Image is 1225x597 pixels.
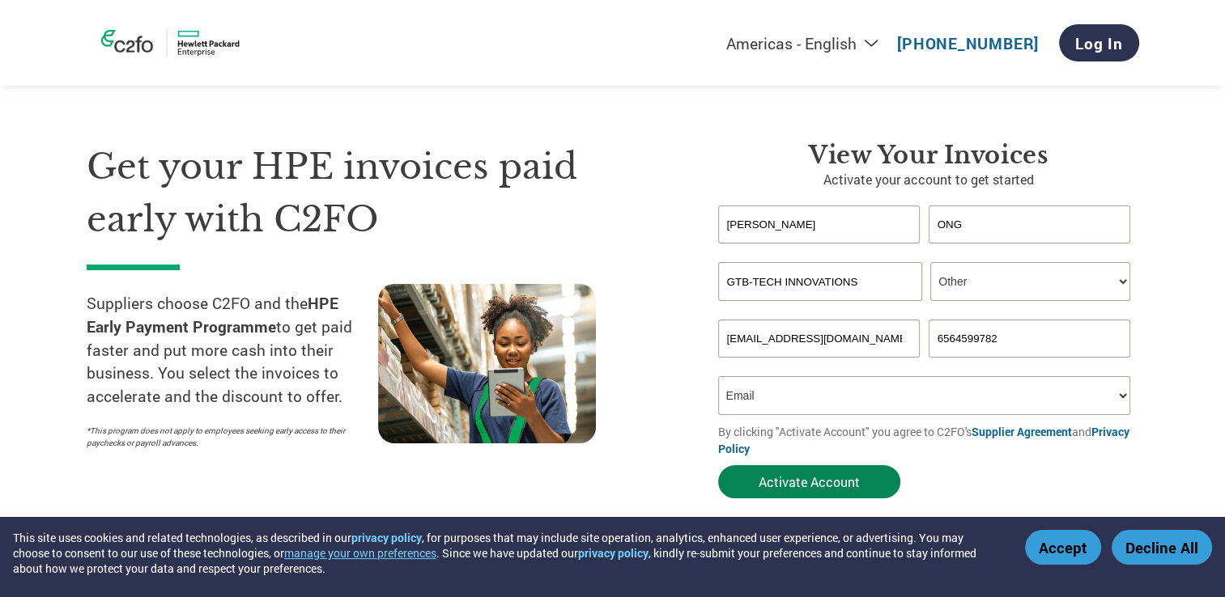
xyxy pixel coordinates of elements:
[718,320,921,358] input: Invalid Email format
[718,141,1139,170] h3: View your invoices
[1025,530,1101,565] button: Accept
[930,262,1130,301] select: Title/Role
[929,245,1131,256] div: Invalid last name or last name is too long
[351,530,422,545] a: privacy policy
[972,424,1072,439] a: Supplier Agreement
[87,141,670,245] h1: Get your HPE invoices paid early with C2FO
[929,320,1131,358] input: Phone*
[718,245,921,256] div: Invalid first name or first name is too long
[1059,24,1139,61] a: Log In
[718,359,921,370] div: Inavlid Email Address
[284,545,436,561] button: manage your own preferences
[718,262,922,301] input: Your company name*
[718,303,1131,313] div: Invalid company name or company name is too long
[929,359,1131,370] div: Inavlid Phone Number
[897,33,1039,53] a: [PHONE_NUMBER]
[87,293,338,337] strong: HPE Early Payment Programme
[929,205,1131,243] input: Last Name*
[1112,530,1212,565] button: Decline All
[378,284,596,443] img: supply chain worker
[87,21,249,66] img: HPE
[87,425,362,449] p: *This program does not apply to employees seeking early access to their paychecks or payroll adva...
[718,170,1139,189] p: Activate your account to get started
[578,545,649,561] a: privacy policy
[13,530,1002,576] div: This site uses cookies and related technologies, as described in our , for purposes that may incl...
[87,292,378,409] p: Suppliers choose C2FO and the to get paid faster and put more cash into their business. You selec...
[718,424,1129,456] a: Privacy Policy
[718,465,900,498] button: Activate Account
[718,423,1139,457] p: By clicking "Activate Account" you agree to C2FO's and
[718,205,921,243] input: First Name*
